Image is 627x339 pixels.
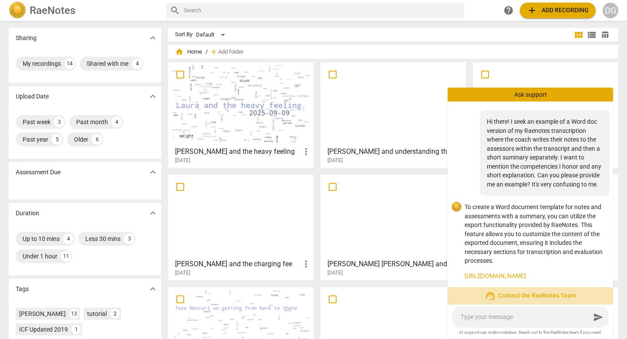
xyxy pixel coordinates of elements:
[206,49,208,55] span: /
[448,88,613,102] div: Ask support
[16,168,61,177] p: Assessment Due
[23,59,61,68] div: My recordings
[52,134,62,145] div: 5
[175,47,184,56] span: home
[480,110,610,196] div: Hi there! I seek an example of a Word doc version of my Raenotes transcription where the coach wr...
[9,2,26,19] img: Logo
[146,90,159,103] button: Show more
[601,31,609,39] span: table_chart
[146,31,159,44] button: Show more
[23,135,48,144] div: Past year
[23,252,57,261] div: Under 1 hour
[92,134,102,145] div: 6
[184,3,461,17] input: Search
[327,259,453,269] h3: Marie Louise and taking fear to fearlessness through creativity
[175,157,190,164] span: [DATE]
[16,285,29,294] p: Tags
[175,31,192,38] div: Sort By
[485,291,496,301] span: support_agent
[16,34,37,43] p: Sharing
[146,207,159,220] button: Show more
[573,30,584,40] span: view_module
[520,3,596,18] button: Upload
[476,65,615,164] a: [PERSON_NAME] and the leadership messages[DATE]
[30,4,75,17] h2: RaeNotes
[87,59,128,68] div: Shared with me
[465,203,606,265] p: To create a Word document template for notes and assessments with a summary, you can utilize the ...
[74,135,88,144] div: Older
[111,117,122,127] div: 4
[146,282,159,295] button: Show more
[452,202,462,212] img: 07265d9b138777cce26606498f17c26b.svg
[175,269,190,277] span: [DATE]
[196,28,228,42] div: Default
[585,28,598,41] button: List view
[170,5,180,16] span: search
[148,284,158,294] span: expand_more
[76,118,108,126] div: Past month
[324,65,463,164] a: [PERSON_NAME] and understanding the stuck[DATE]
[527,5,589,16] span: Add recording
[593,312,603,322] span: send
[327,269,343,277] span: [DATE]
[527,5,537,16] span: add
[598,28,611,41] button: Table view
[9,2,159,19] a: LogoRaeNotes
[218,49,243,55] span: Add folder
[171,178,310,276] a: [PERSON_NAME] and the charging fee[DATE]
[69,309,79,319] div: 13
[572,28,585,41] button: Tile view
[465,271,606,281] a: [URL][DOMAIN_NAME]
[209,47,218,56] span: add
[301,259,311,269] span: more_vert
[16,209,39,218] p: Duration
[23,234,60,243] div: Up to 10 mins
[171,65,310,164] a: [PERSON_NAME] and the heavy feeling[DATE]
[63,234,74,244] div: 4
[146,166,159,179] button: Show more
[503,5,514,16] span: help
[175,146,301,157] h3: Laura and the heavy feeling
[603,3,618,18] button: DG
[455,329,606,336] span: AI support can make mistakes. Reach out to the RaeNotes team if you need.
[148,33,158,43] span: expand_more
[448,287,613,305] button: Contact the RaeNotes Team
[501,3,516,18] a: Help
[132,58,142,69] div: 4
[175,47,202,56] span: Home
[19,325,68,334] div: ICF Updated 2019
[23,118,51,126] div: Past week
[16,92,49,101] p: Upload Date
[85,234,121,243] div: Less 30 mins
[148,91,158,102] span: expand_more
[124,234,135,244] div: 3
[587,30,597,40] span: view_list
[327,157,343,164] span: [DATE]
[301,146,311,157] span: more_vert
[148,167,158,177] span: expand_more
[61,251,71,261] div: 11
[327,146,453,157] h3: Malvika and understanding the stuck
[148,208,158,218] span: expand_more
[324,178,463,276] a: [PERSON_NAME] [PERSON_NAME] and taking fear to fearlessness through creativity[DATE]
[19,309,66,318] div: [PERSON_NAME]
[455,291,606,301] span: Contact the RaeNotes Team
[110,309,120,319] div: 2
[54,117,64,127] div: 3
[87,309,107,318] div: tutorial
[590,309,606,325] button: Send
[175,259,301,269] h3: Jill and the charging fee
[71,325,81,334] div: 1
[64,58,75,69] div: 14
